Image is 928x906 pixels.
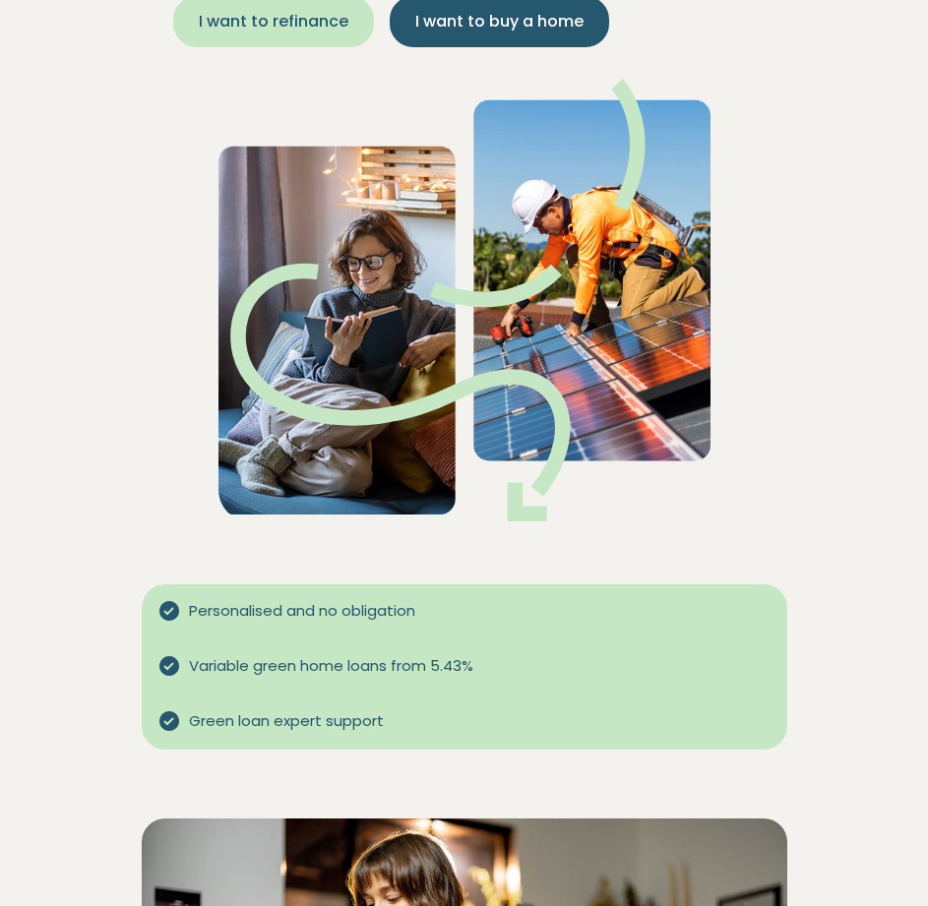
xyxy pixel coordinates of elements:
span: I want to refinance [199,10,348,33]
iframe: Chat Widget [830,812,928,906]
span: Personalised and no obligation [181,600,423,623]
span: I want to buy a home [415,10,584,33]
img: Green mortgage hero [218,79,711,520]
span: Variable green home loans from 5.43% [181,655,481,678]
span: Green loan expert support [181,710,392,733]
